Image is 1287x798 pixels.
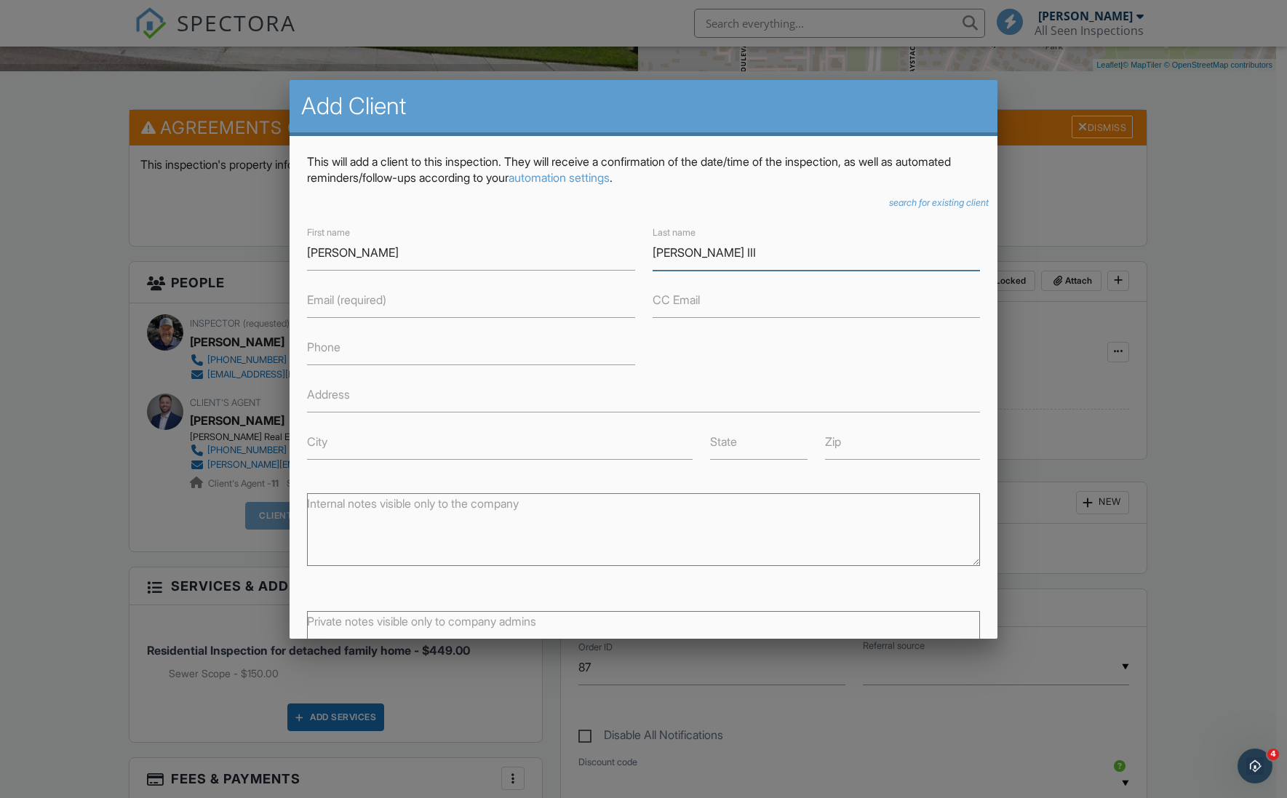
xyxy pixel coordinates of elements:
[1267,749,1279,760] span: 4
[307,226,350,239] label: First name
[889,197,989,209] a: search for existing client
[653,292,700,308] label: CC Email
[301,92,986,121] h2: Add Client
[825,434,841,450] label: Zip
[307,386,350,402] label: Address
[1238,749,1272,783] iframe: Intercom live chat
[307,292,386,308] label: Email (required)
[307,339,340,355] label: Phone
[307,495,519,511] label: Internal notes visible only to the company
[653,226,696,239] label: Last name
[710,434,737,450] label: State
[509,170,610,185] a: automation settings
[889,197,989,208] i: search for existing client
[307,613,536,629] label: Private notes visible only to company admins
[307,153,980,186] p: This will add a client to this inspection. They will receive a confirmation of the date/time of t...
[307,434,327,450] label: City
